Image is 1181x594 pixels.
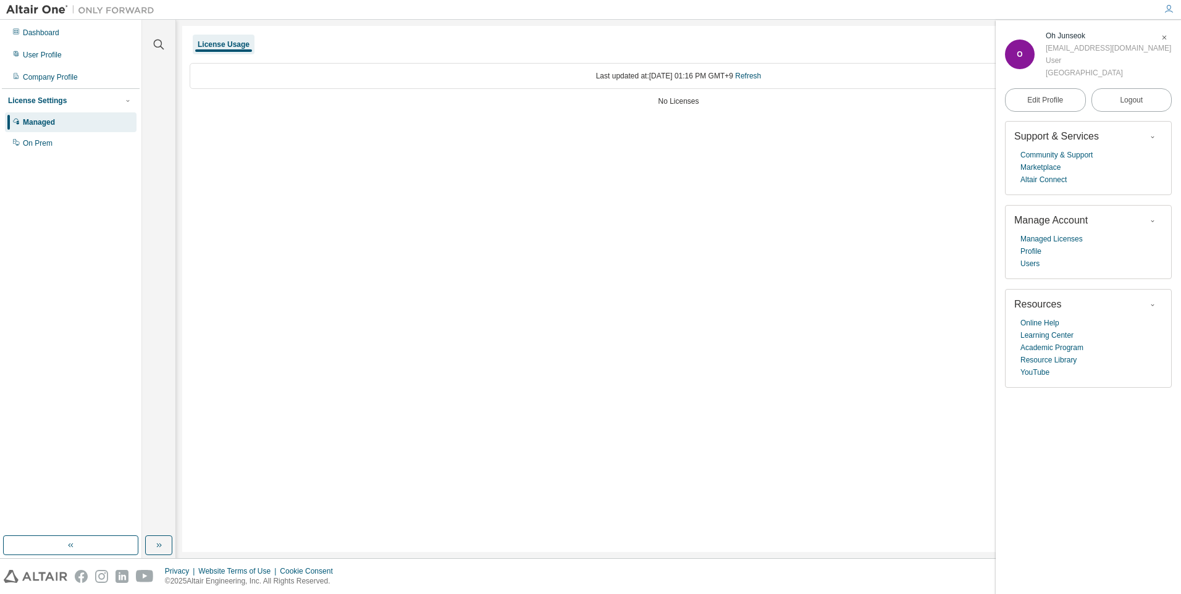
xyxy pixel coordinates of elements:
a: Altair Connect [1020,174,1067,186]
span: Resources [1014,299,1061,309]
div: Managed [23,117,55,127]
a: YouTube [1020,366,1049,379]
div: Cookie Consent [280,566,340,576]
div: Website Terms of Use [198,566,280,576]
img: youtube.svg [136,570,154,583]
a: Refresh [735,72,761,80]
a: Profile [1020,245,1041,257]
span: Logout [1120,94,1143,106]
div: [GEOGRAPHIC_DATA] [1046,67,1171,79]
img: instagram.svg [95,570,108,583]
a: Edit Profile [1005,88,1086,112]
a: Online Help [1020,317,1059,329]
a: Marketplace [1020,161,1061,174]
a: Learning Center [1020,329,1074,341]
img: Altair One [6,4,161,16]
a: Managed Licenses [1020,233,1083,245]
div: [EMAIL_ADDRESS][DOMAIN_NAME] [1046,42,1171,54]
button: Logout [1091,88,1172,112]
div: On Prem [23,138,53,148]
img: facebook.svg [75,570,88,583]
a: Academic Program [1020,341,1083,354]
div: Privacy [165,566,198,576]
span: Manage Account [1014,215,1088,225]
a: Community & Support [1020,149,1093,161]
span: Support & Services [1014,131,1099,141]
div: Company Profile [23,72,78,82]
div: User [1046,54,1171,67]
div: Last updated at: [DATE] 01:16 PM GMT+9 [190,63,1167,89]
div: License Settings [8,96,67,106]
p: © 2025 Altair Engineering, Inc. All Rights Reserved. [165,576,340,587]
a: Users [1020,257,1040,270]
div: No Licenses [190,96,1167,106]
span: O [1017,50,1022,59]
a: Resource Library [1020,354,1077,366]
img: altair_logo.svg [4,570,67,583]
div: Dashboard [23,28,59,38]
span: Edit Profile [1027,95,1063,105]
div: User Profile [23,50,62,60]
img: linkedin.svg [116,570,128,583]
div: License Usage [198,40,250,49]
div: Oh Junseok [1046,30,1171,42]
